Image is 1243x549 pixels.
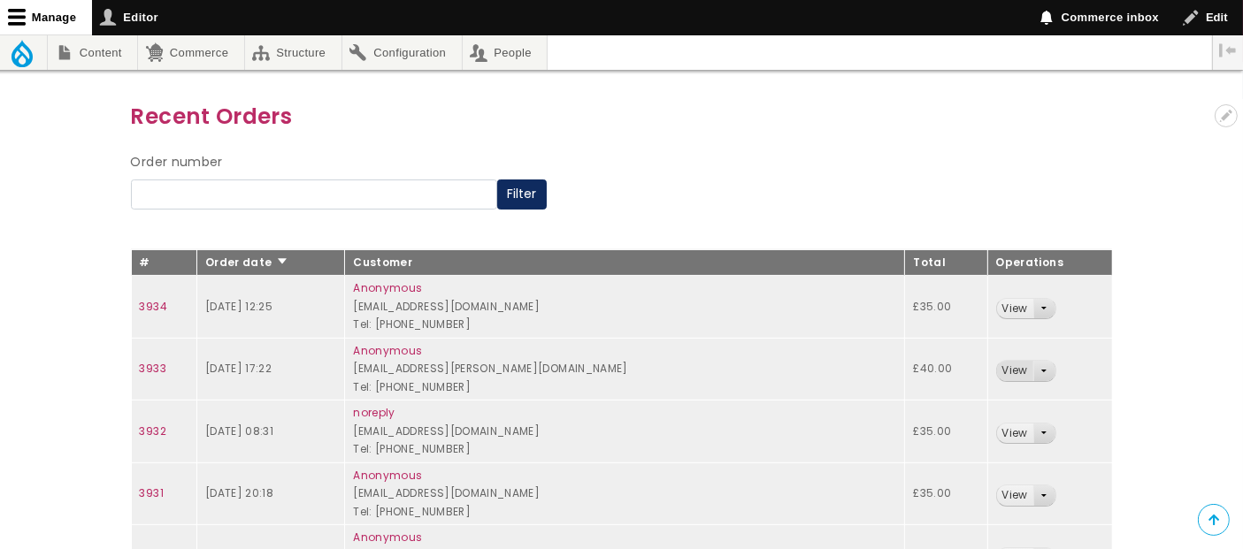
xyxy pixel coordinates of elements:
[497,179,547,210] button: Filter
[1213,35,1243,65] button: Vertical orientation
[997,299,1033,319] a: View
[905,400,987,463] td: £35.00
[463,35,548,70] a: People
[353,530,422,545] a: Anonymous
[140,299,167,314] a: 3934
[997,423,1033,444] a: View
[205,485,273,500] time: [DATE] 20:18
[131,152,223,173] label: Order number
[353,343,422,358] a: Anonymous
[905,338,987,400] td: £40.00
[140,423,166,438] a: 3932
[345,249,905,276] th: Customer
[131,99,1113,133] h3: Recent Orders
[997,485,1033,506] a: View
[205,423,273,438] time: [DATE] 08:31
[353,280,422,295] a: Anonymous
[353,468,422,483] a: Anonymous
[345,462,905,525] td: [EMAIL_ADDRESS][DOMAIN_NAME] Tel: [PHONE_NUMBER]
[905,249,987,276] th: Total
[997,361,1033,381] a: View
[905,276,987,339] td: £35.00
[140,485,164,500] a: 3931
[48,35,137,70] a: Content
[140,361,166,376] a: 3933
[342,35,462,70] a: Configuration
[345,400,905,463] td: [EMAIL_ADDRESS][DOMAIN_NAME] Tel: [PHONE_NUMBER]
[345,276,905,339] td: [EMAIL_ADDRESS][DOMAIN_NAME] Tel: [PHONE_NUMBER]
[905,462,987,525] td: £35.00
[131,249,196,276] th: #
[345,338,905,400] td: [EMAIL_ADDRESS][PERSON_NAME][DOMAIN_NAME] Tel: [PHONE_NUMBER]
[245,35,341,70] a: Structure
[987,249,1112,276] th: Operations
[205,299,272,314] time: [DATE] 12:25
[138,35,243,70] a: Commerce
[1215,104,1238,127] button: Open configuration options
[205,255,289,270] a: Order date
[353,405,395,420] a: noreply
[205,361,272,376] time: [DATE] 17:22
